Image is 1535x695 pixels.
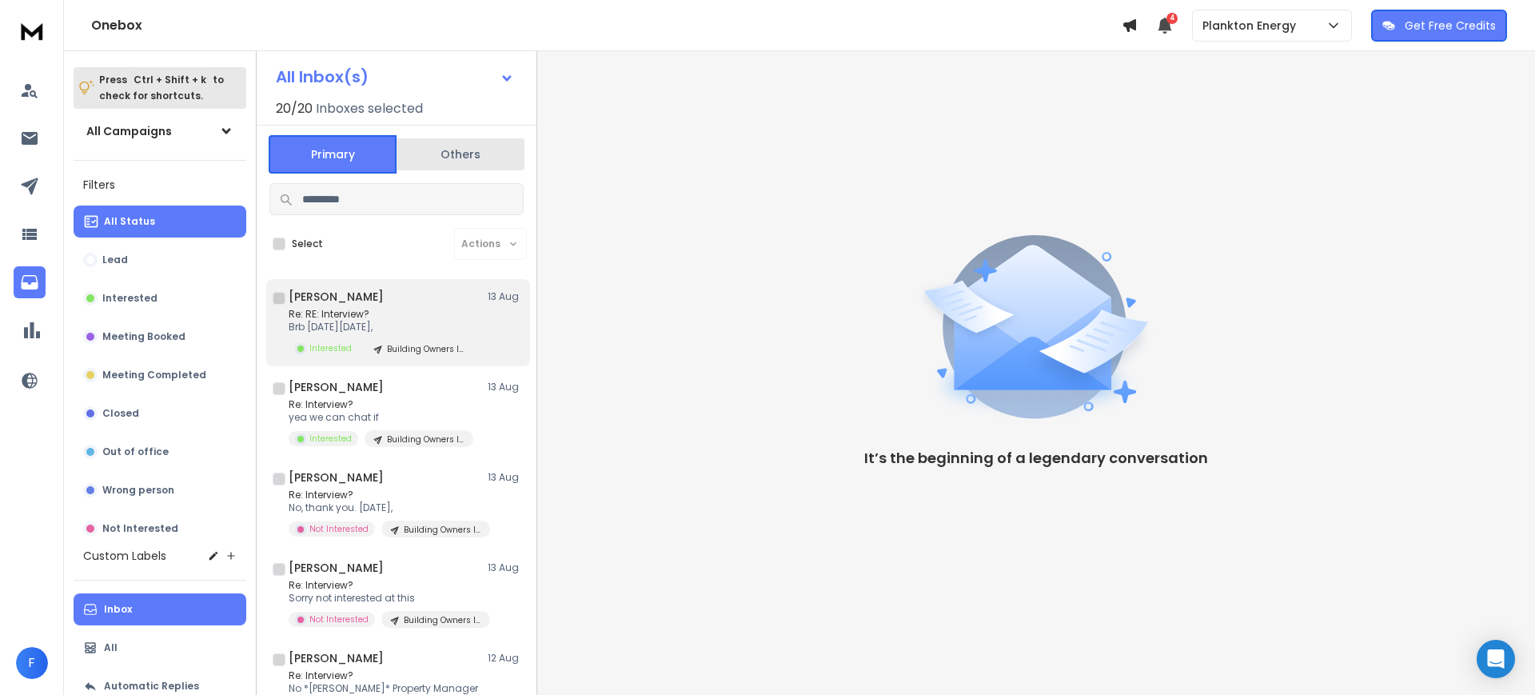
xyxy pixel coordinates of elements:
h1: [PERSON_NAME] [289,469,384,485]
h1: Onebox [91,16,1122,35]
h1: All Inbox(s) [276,69,369,85]
button: F [16,647,48,679]
div: Open Intercom Messenger [1477,640,1515,678]
p: It’s the beginning of a legendary conversation [864,447,1208,469]
button: Inbox [74,593,246,625]
h3: Filters [74,174,246,196]
p: Meeting Booked [102,330,185,343]
button: Primary [269,135,397,174]
p: Re: Interview? [289,669,480,682]
p: Out of office [102,445,169,458]
p: 13 Aug [488,290,524,303]
button: Others [397,137,524,172]
p: All Status [104,215,155,228]
h1: [PERSON_NAME] [289,379,384,395]
button: Meeting Completed [74,359,246,391]
p: 13 Aug [488,471,524,484]
p: Building Owners Indirect [387,343,464,355]
span: 20 / 20 [276,99,313,118]
p: Re: Interview? [289,398,473,411]
p: Building Owners Indirect [404,614,480,626]
p: Wrong person [102,484,174,497]
p: 12 Aug [488,652,524,665]
p: Sorry not interested at this [289,592,480,605]
h3: Custom Labels [83,548,166,564]
h1: All Campaigns [86,123,172,139]
p: All [104,641,118,654]
button: Closed [74,397,246,429]
button: Get Free Credits [1371,10,1507,42]
p: Closed [102,407,139,420]
h1: [PERSON_NAME] [289,289,384,305]
button: Not Interested [74,513,246,545]
p: Lead [102,254,128,266]
p: Meeting Completed [102,369,206,381]
p: Building Owners Indirect [387,433,464,445]
h1: [PERSON_NAME] [289,560,384,576]
button: Interested [74,282,246,314]
p: Interested [309,342,352,354]
p: No *[PERSON_NAME]* Property Manager [289,682,480,695]
button: Wrong person [74,474,246,506]
p: Not Interested [309,523,369,535]
button: All Inbox(s) [263,61,527,93]
button: All Status [74,206,246,238]
h3: Inboxes selected [316,99,423,118]
p: Building Owners Indirect [404,524,480,536]
p: No, thank you. [DATE], [289,501,480,514]
p: Re: Interview? [289,579,480,592]
span: 4 [1166,13,1178,24]
p: Not Interested [309,613,369,625]
button: All [74,632,246,664]
button: Lead [74,244,246,276]
p: Re: RE: Interview? [289,308,473,321]
p: yea we can chat if [289,411,473,424]
p: Press to check for shortcuts. [99,72,224,104]
p: Automatic Replies [104,680,199,693]
p: Inbox [104,603,132,616]
button: Out of office [74,436,246,468]
p: Re: Interview? [289,489,480,501]
h1: [PERSON_NAME] [289,650,384,666]
p: Interested [309,433,352,445]
p: 13 Aug [488,561,524,574]
label: Select [292,238,323,250]
p: Interested [102,292,157,305]
span: Ctrl + Shift + k [131,70,209,89]
p: Not Interested [102,522,178,535]
p: Get Free Credits [1405,18,1496,34]
button: All Campaigns [74,115,246,147]
img: logo [16,16,48,46]
p: Plankton Energy [1202,18,1302,34]
p: Brb [DATE][DATE], [289,321,473,334]
button: Meeting Booked [74,321,246,353]
p: 13 Aug [488,381,524,393]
